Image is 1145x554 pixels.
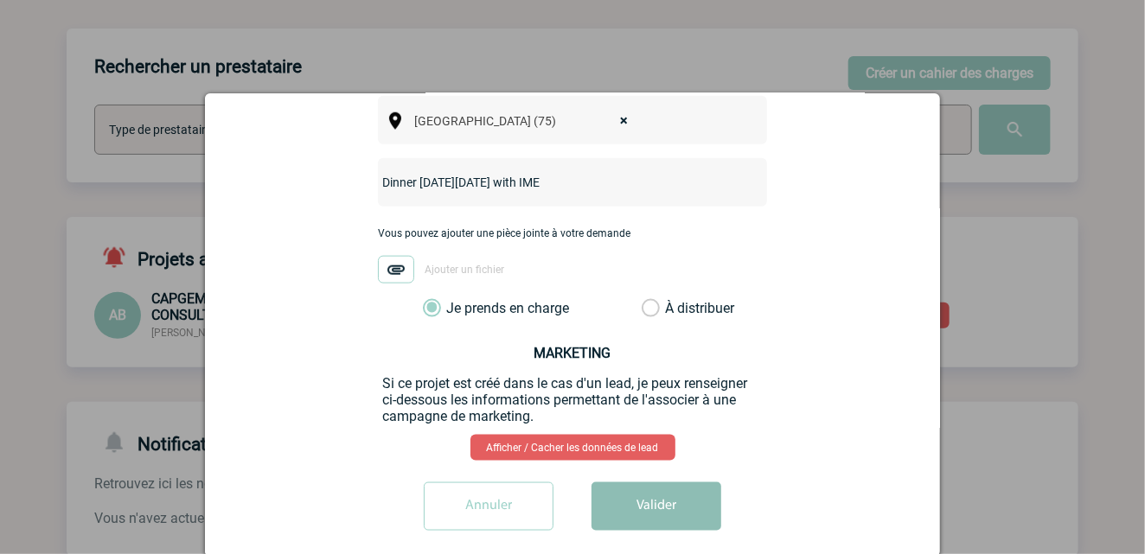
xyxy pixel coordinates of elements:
input: Annuler [424,482,553,531]
label: Je prends en charge [423,300,452,317]
span: Paris (75) [407,109,645,133]
input: Nom de l'événement [378,171,721,194]
button: Valider [592,482,721,531]
p: Si ce projet est créé dans le cas d'un lead, je peux renseigner ci-dessous les informations perme... [382,375,763,424]
p: Vous pouvez ajouter une pièce jointe à votre demande [378,227,767,239]
a: Afficher / Cacher les données de lead [470,435,675,461]
h3: MARKETING [382,345,763,361]
label: À distribuer [642,300,660,317]
span: Ajouter un fichier [425,264,504,276]
span: × [620,109,628,133]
